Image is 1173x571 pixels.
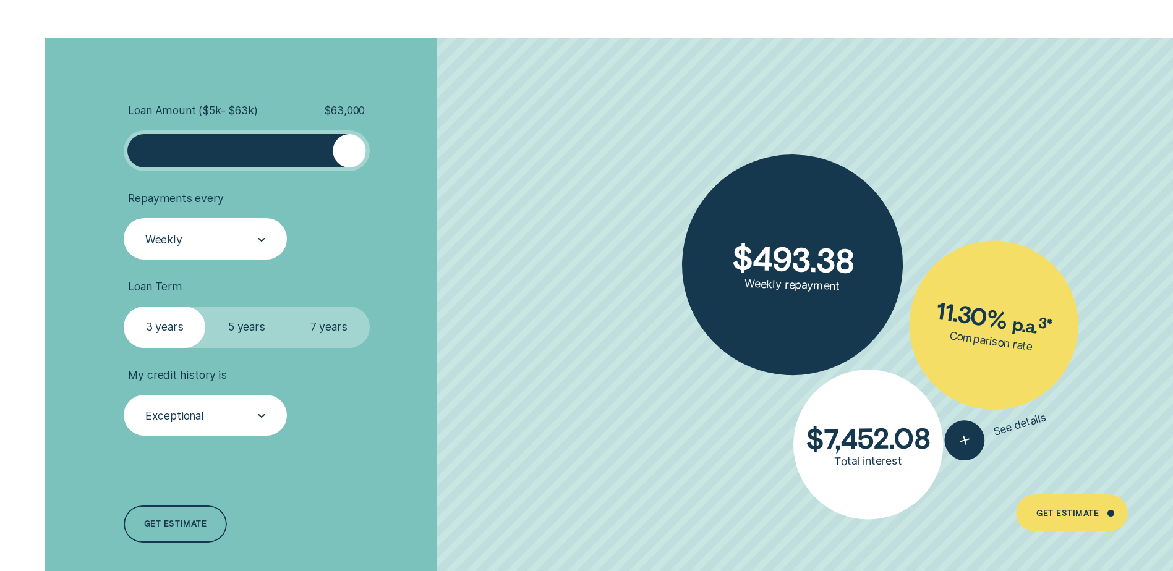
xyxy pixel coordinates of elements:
[128,280,182,294] span: Loan Term
[145,233,182,247] div: Weekly
[992,411,1048,439] span: See details
[124,505,228,543] a: Get estimate
[128,368,226,382] span: My credit history is
[288,307,370,347] label: 7 years
[324,104,365,117] span: $ 63,000
[128,104,257,117] span: Loan Amount ( $5k - $63k )
[1016,494,1128,531] a: Get Estimate
[205,307,288,347] label: 5 years
[124,307,206,347] label: 3 years
[145,409,204,423] div: Exceptional
[128,192,223,205] span: Repayments every
[940,398,1052,466] button: See details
